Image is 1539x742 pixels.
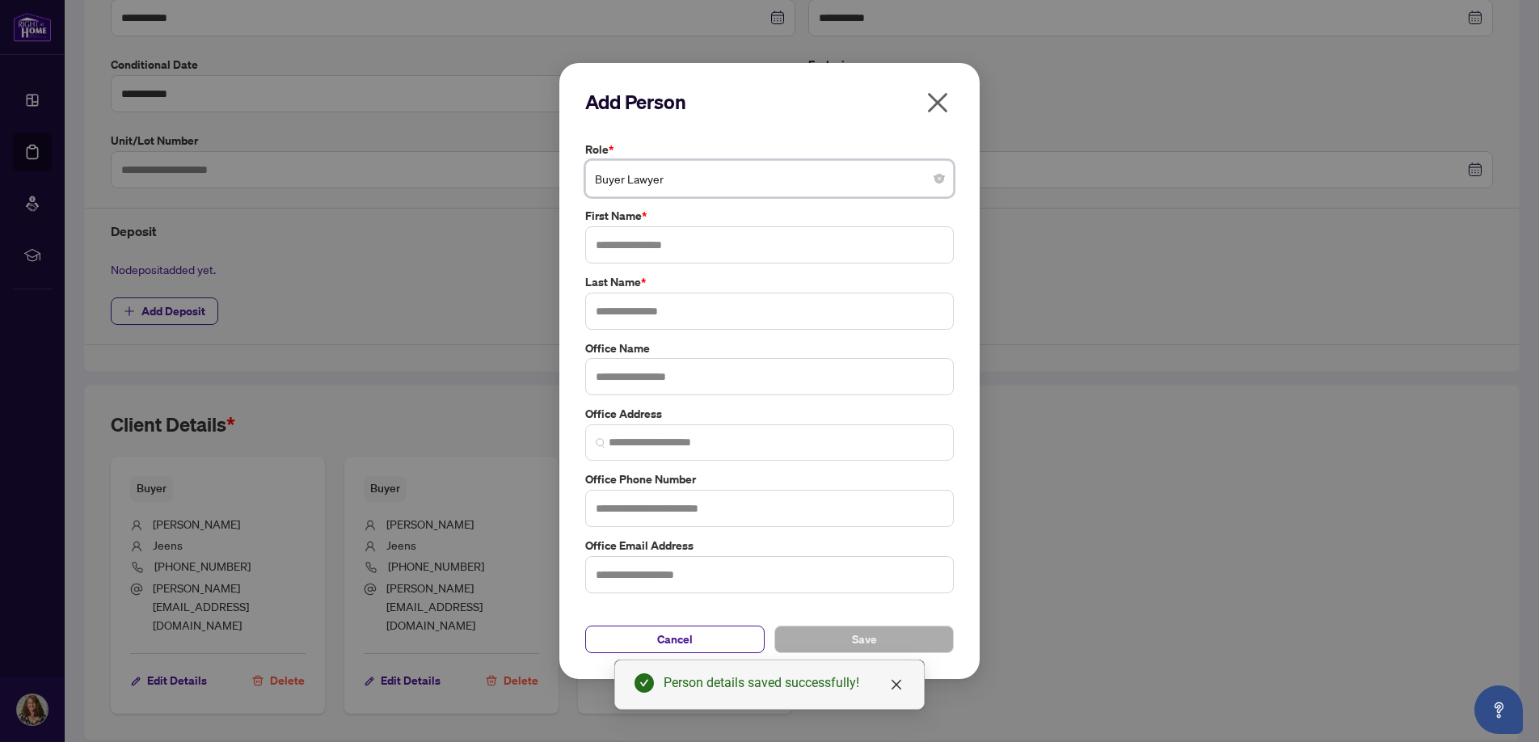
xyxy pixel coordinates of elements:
[585,339,954,357] label: Office Name
[585,273,954,291] label: Last Name
[1474,685,1523,734] button: Open asap
[934,174,944,183] span: close-circle
[925,90,951,116] span: close
[664,673,904,693] div: Person details saved successfully!
[657,626,693,652] span: Cancel
[585,537,954,554] label: Office Email Address
[585,626,765,653] button: Cancel
[595,163,944,194] span: Buyer Lawyer
[585,89,954,115] h2: Add Person
[774,626,954,653] button: Save
[585,470,954,488] label: Office Phone Number
[635,673,654,693] span: check-circle
[596,438,605,448] img: search_icon
[585,207,954,225] label: First Name
[890,678,903,691] span: close
[888,676,905,694] a: Close
[585,405,954,423] label: Office Address
[585,141,954,158] label: Role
